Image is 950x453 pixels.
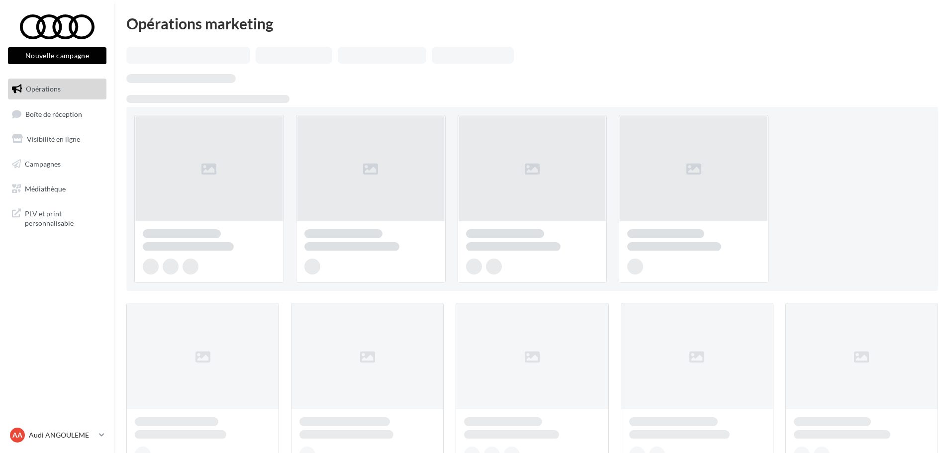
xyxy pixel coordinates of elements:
[6,129,108,150] a: Visibilité en ligne
[27,135,80,143] span: Visibilité en ligne
[6,179,108,199] a: Médiathèque
[25,184,66,192] span: Médiathèque
[25,160,61,168] span: Campagnes
[29,430,95,440] p: Audi ANGOULEME
[12,430,22,440] span: AA
[6,203,108,232] a: PLV et print personnalisable
[126,16,938,31] div: Opérations marketing
[6,154,108,175] a: Campagnes
[6,79,108,99] a: Opérations
[25,109,82,118] span: Boîte de réception
[6,103,108,125] a: Boîte de réception
[26,85,61,93] span: Opérations
[8,47,106,64] button: Nouvelle campagne
[8,426,106,445] a: AA Audi ANGOULEME
[25,207,102,228] span: PLV et print personnalisable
